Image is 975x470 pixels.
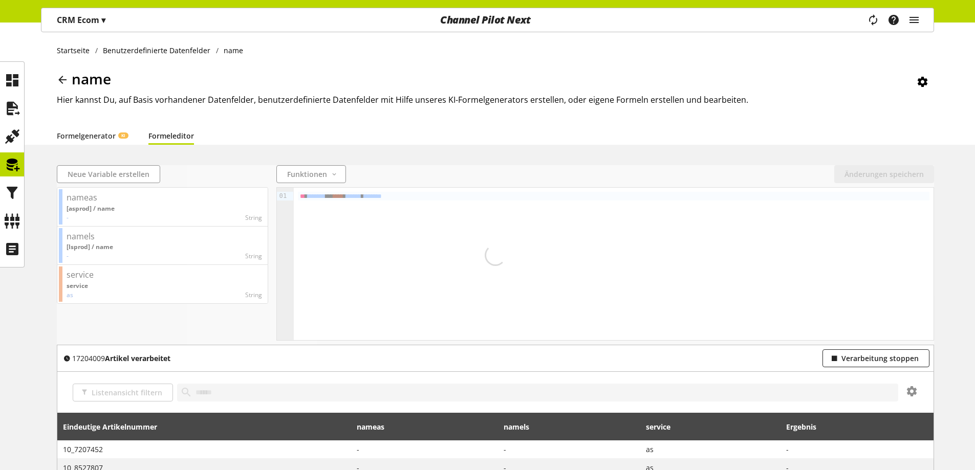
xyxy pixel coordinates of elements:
[822,349,929,367] button: Verarbeitung stoppen
[357,421,384,432] span: nameas
[63,444,346,455] span: 10_7207452
[57,130,128,141] a: FormelgeneratorKI
[646,444,775,455] span: as
[57,14,105,26] p: CRM Ecom
[786,421,816,432] span: Ergebnis
[841,353,919,364] span: Verarbeitung stoppen
[148,130,194,141] a: Formeleditor
[121,132,125,139] span: KI
[41,8,934,32] nav: main navigation
[646,421,670,432] span: service
[101,14,105,26] span: ▾
[57,94,934,106] h2: Hier kannst Du, auf Basis vorhandener Datenfelder, benutzerdefinierte Datenfelder mit Hilfe unser...
[504,421,529,432] span: namels
[92,387,162,398] span: Listenansicht filtern
[105,353,170,363] b: Artikel verarbeitet
[63,421,157,432] span: Eindeutige Artikelnummer
[98,45,216,56] a: Benutzerdefinierte Datenfelder
[73,384,173,401] button: Listenansicht filtern
[72,353,170,363] span: 17204009
[57,45,95,56] a: Startseite
[72,69,111,88] span: name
